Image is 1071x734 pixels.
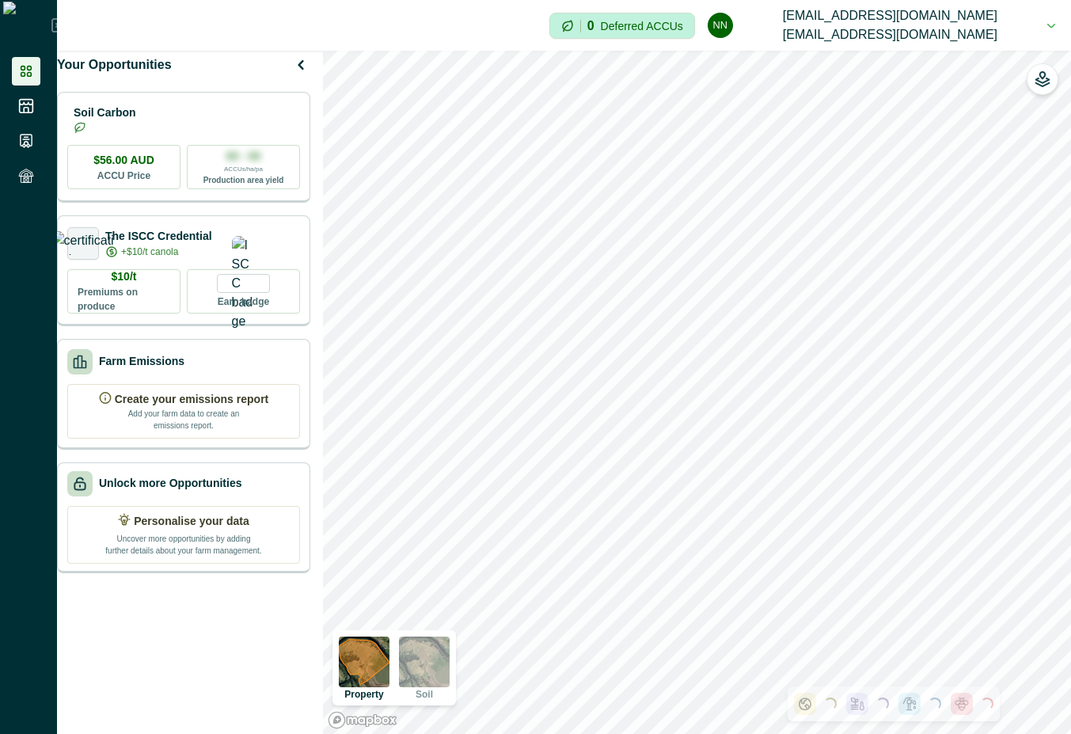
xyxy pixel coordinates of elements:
p: Create your emissions report [115,391,269,408]
p: 0 [587,20,594,32]
p: Premiums on produce [78,285,170,314]
p: Soil Carbon [74,105,136,121]
p: Production area yield [203,174,284,186]
p: +$10/t canola [121,245,178,259]
img: certification logo [51,231,116,255]
p: Add your farm data to create an emissions report. [124,408,243,432]
p: 00 - 00 [226,148,261,165]
p: $10/t [112,268,137,285]
p: Deferred ACCUs [601,20,683,32]
img: ISCC badge [232,236,256,331]
p: $56.00 AUD [93,152,154,169]
p: Property [344,690,383,699]
p: Uncover more opportunities by adding further details about your farm management. [104,530,263,557]
p: ACCU Price [97,169,150,183]
p: Your Opportunities [57,55,172,74]
p: Unlock more Opportunities [99,475,241,492]
p: Soil [416,690,433,699]
img: property preview [339,637,389,687]
p: Personalise your data [134,513,249,530]
p: Farm Emissions [99,353,184,370]
p: ACCUs/ha/pa [224,165,263,174]
p: The ISCC Credential [105,228,212,245]
p: Earn badge [218,293,269,309]
img: soil preview [399,637,450,687]
img: Logo [3,2,51,49]
a: Mapbox logo [328,711,397,729]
